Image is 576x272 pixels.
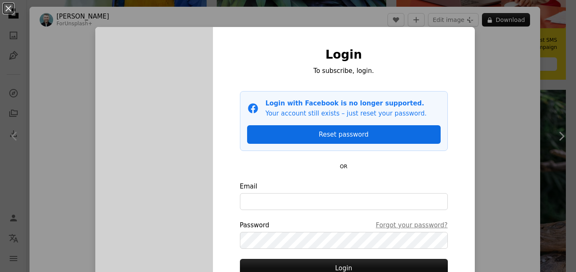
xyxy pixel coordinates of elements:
[266,108,427,118] p: Your account still exists – just reset your password.
[240,66,448,76] p: To subscribe, login.
[376,220,447,230] a: Forgot your password?
[240,220,448,230] div: Password
[247,125,441,144] a: Reset password
[240,232,448,249] input: PasswordForgot your password?
[240,181,448,210] label: Email
[240,47,448,62] h1: Login
[240,193,448,210] input: Email
[340,164,347,170] small: OR
[266,98,427,108] p: Login with Facebook is no longer supported.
